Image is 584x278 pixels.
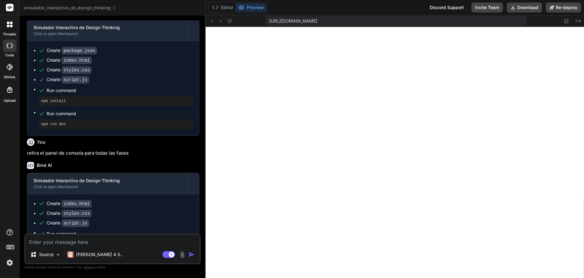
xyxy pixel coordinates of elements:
[47,200,92,207] div: Create
[4,257,15,268] img: settings
[5,53,14,58] label: code
[426,3,468,13] div: Discord Support
[179,251,186,258] img: attachment
[47,47,97,54] div: Create
[188,251,195,258] img: icon
[27,150,199,157] p: retira el panel de consola para todas las fases
[24,264,201,270] p: Always double-check its answers. Your in Bind
[33,24,182,31] div: Simulador Interactivo de Design Thinking
[62,66,92,74] code: styles.css
[62,47,97,54] code: package.json
[62,57,92,64] code: index.html
[4,98,16,103] label: Upload
[47,220,89,226] div: Create
[269,18,317,24] span: [URL][DOMAIN_NAME]
[76,251,123,258] p: [PERSON_NAME] 4 S..
[33,178,182,184] div: Simulador Interactivo de Design Thinking
[67,251,74,258] img: Claude 4 Sonnet
[47,210,92,217] div: Create
[471,3,503,13] button: Invite Team
[236,3,266,12] button: Preview
[24,5,116,11] span: simulador_interactivo_de_design_thinking
[62,210,92,217] code: styles.css
[47,76,89,83] div: Create
[84,265,95,269] span: privacy
[39,251,54,258] p: Source
[62,76,89,84] code: script.js
[47,67,92,73] div: Create
[507,3,542,13] button: Download
[47,87,193,94] span: Run command
[4,75,15,80] label: GitHub
[546,3,581,13] button: Re-deploy
[62,219,89,227] code: script.js
[47,111,193,117] span: Run command
[27,173,189,194] button: Simulador Interactivo de Design ThinkingClick to open Workbench
[62,200,92,208] code: index.html
[41,122,190,127] pre: npm run dev
[41,99,190,104] pre: npm install
[37,162,52,168] h6: Bind AI
[33,184,182,189] div: Click to open Workbench
[27,20,189,41] button: Simulador Interactivo de Design ThinkingClick to open Workbench
[206,27,584,278] iframe: Preview
[33,31,182,36] div: Click to open Workbench
[47,231,193,237] span: Run command
[210,3,236,12] button: Editor
[47,57,92,64] div: Create
[55,252,61,257] img: Pick Models
[37,139,45,145] h6: You
[3,32,16,37] label: threads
